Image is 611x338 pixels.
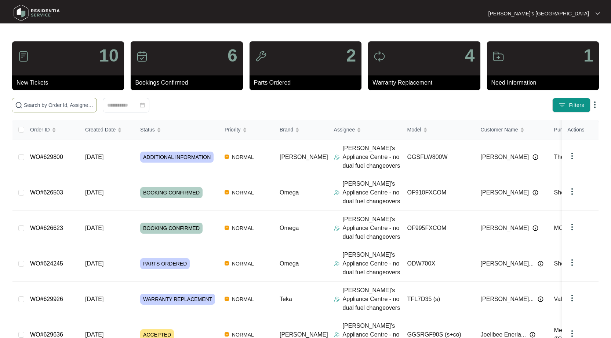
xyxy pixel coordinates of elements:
img: Assigner Icon [334,261,340,267]
img: Vercel Logo [225,332,229,337]
span: Assignee [334,126,355,134]
span: Status [140,126,155,134]
p: Parts Ordered [254,78,361,87]
p: [PERSON_NAME]'s [GEOGRAPHIC_DATA] [488,10,589,17]
img: dropdown arrow [568,258,577,267]
span: [DATE] [85,189,103,196]
img: Vercel Logo [225,226,229,230]
img: dropdown arrow [596,12,600,15]
span: Valeo Constructions [554,296,606,302]
span: [DATE] [85,260,103,267]
a: WO#629636 [30,331,63,338]
img: Info icon [538,296,543,302]
span: Sherridon Homes [554,189,600,196]
th: Customer Name [475,120,548,140]
p: [PERSON_NAME]'s Appliance Centre - no dual fuel changeovers [343,144,401,170]
span: [PERSON_NAME] [280,154,328,160]
td: ODW700X [401,246,475,282]
img: dropdown arrow [568,223,577,231]
span: Model [407,126,421,134]
span: [PERSON_NAME] [481,153,529,161]
span: [PERSON_NAME] [481,224,529,233]
img: Assigner Icon [334,225,340,231]
p: 6 [228,47,237,64]
p: 2 [346,47,356,64]
th: Status [134,120,219,140]
span: [DATE] [85,331,103,338]
p: [PERSON_NAME]'s Appliance Centre - no dual fuel changeovers [343,286,401,312]
span: [DATE] [85,296,103,302]
img: Info icon [532,154,538,160]
a: WO#626503 [30,189,63,196]
img: Assigner Icon [334,190,340,196]
span: [DATE] [85,154,103,160]
img: Vercel Logo [225,297,229,301]
span: [PERSON_NAME] [280,331,328,338]
span: ADDITIONAL INFORMATION [140,152,214,163]
p: 4 [465,47,475,64]
img: filter icon [559,101,566,109]
img: Assigner Icon [334,296,340,302]
span: PARTS ORDERED [140,258,190,269]
img: residentia service logo [11,2,62,24]
img: icon [374,51,385,62]
span: Omega [280,189,299,196]
span: NORMAL [229,188,257,197]
td: GGSFLW800W [401,140,475,175]
p: 10 [99,47,119,64]
span: Customer Name [481,126,518,134]
span: MOTIF [554,225,572,231]
p: 1 [583,47,593,64]
img: dropdown arrow [568,329,577,338]
th: Created Date [79,120,134,140]
th: Order ID [24,120,79,140]
input: Search by Order Id, Assignee Name, Customer Name, Brand and Model [24,101,94,109]
img: dropdown arrow [590,100,599,109]
span: BOOKING CONFIRMED [140,187,203,198]
span: Filters [569,101,584,109]
td: OF910FXCOM [401,175,475,211]
span: Created Date [85,126,116,134]
span: NORMAL [229,295,257,304]
img: Info icon [532,190,538,196]
span: Sherridon Homes [554,260,600,267]
span: [DATE] [85,225,103,231]
span: NORMAL [229,259,257,268]
span: Teka [280,296,292,302]
img: icon [136,51,148,62]
span: Brand [280,126,293,134]
th: Model [401,120,475,140]
img: icon [255,51,267,62]
th: Assignee [328,120,401,140]
img: Info icon [532,225,538,231]
th: Priority [219,120,274,140]
img: Vercel Logo [225,190,229,194]
p: Warranty Replacement [372,78,480,87]
img: Info icon [530,332,535,338]
span: [PERSON_NAME]... [481,295,534,304]
span: BOOKING CONFIRMED [140,223,203,234]
span: Omega [280,225,299,231]
img: Vercel Logo [225,261,229,265]
img: dropdown arrow [568,187,577,196]
a: WO#629800 [30,154,63,160]
a: WO#626623 [30,225,63,231]
p: Bookings Confirmed [135,78,243,87]
td: TFL7D35 (s) [401,282,475,317]
img: dropdown arrow [568,294,577,302]
span: Priority [225,126,241,134]
p: [PERSON_NAME]'s Appliance Centre - no dual fuel changeovers [343,179,401,206]
p: [PERSON_NAME]'s Appliance Centre - no dual fuel changeovers [343,250,401,277]
p: Need Information [491,78,599,87]
img: Vercel Logo [225,155,229,159]
img: icon [18,51,29,62]
span: NORMAL [229,224,257,233]
th: Brand [274,120,328,140]
span: WARRANTY REPLACEMENT [140,294,215,305]
span: [PERSON_NAME] [481,188,529,197]
button: filter iconFilters [552,98,590,112]
img: search-icon [15,101,22,109]
a: WO#629926 [30,296,63,302]
th: Actions [562,120,599,140]
span: [PERSON_NAME]... [481,259,534,268]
